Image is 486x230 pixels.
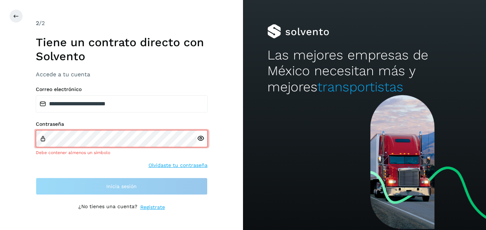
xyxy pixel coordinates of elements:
p: ¿No tienes una cuenta? [78,203,137,211]
span: 2 [36,20,39,27]
label: Correo electrónico [36,86,208,92]
span: transportistas [317,79,403,95]
div: Debe contener almenos un símbolo [36,149,208,156]
h2: Las mejores empresas de México necesitan más y mejores [267,47,462,95]
a: Olvidaste tu contraseña [149,162,208,169]
span: Inicia sesión [106,184,137,189]
button: Inicia sesión [36,178,208,195]
h1: Tiene un contrato directo con Solvento [36,35,208,63]
a: Regístrate [140,203,165,211]
div: /2 [36,19,208,28]
h3: Accede a tu cuenta [36,71,208,78]
label: Contraseña [36,121,208,127]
